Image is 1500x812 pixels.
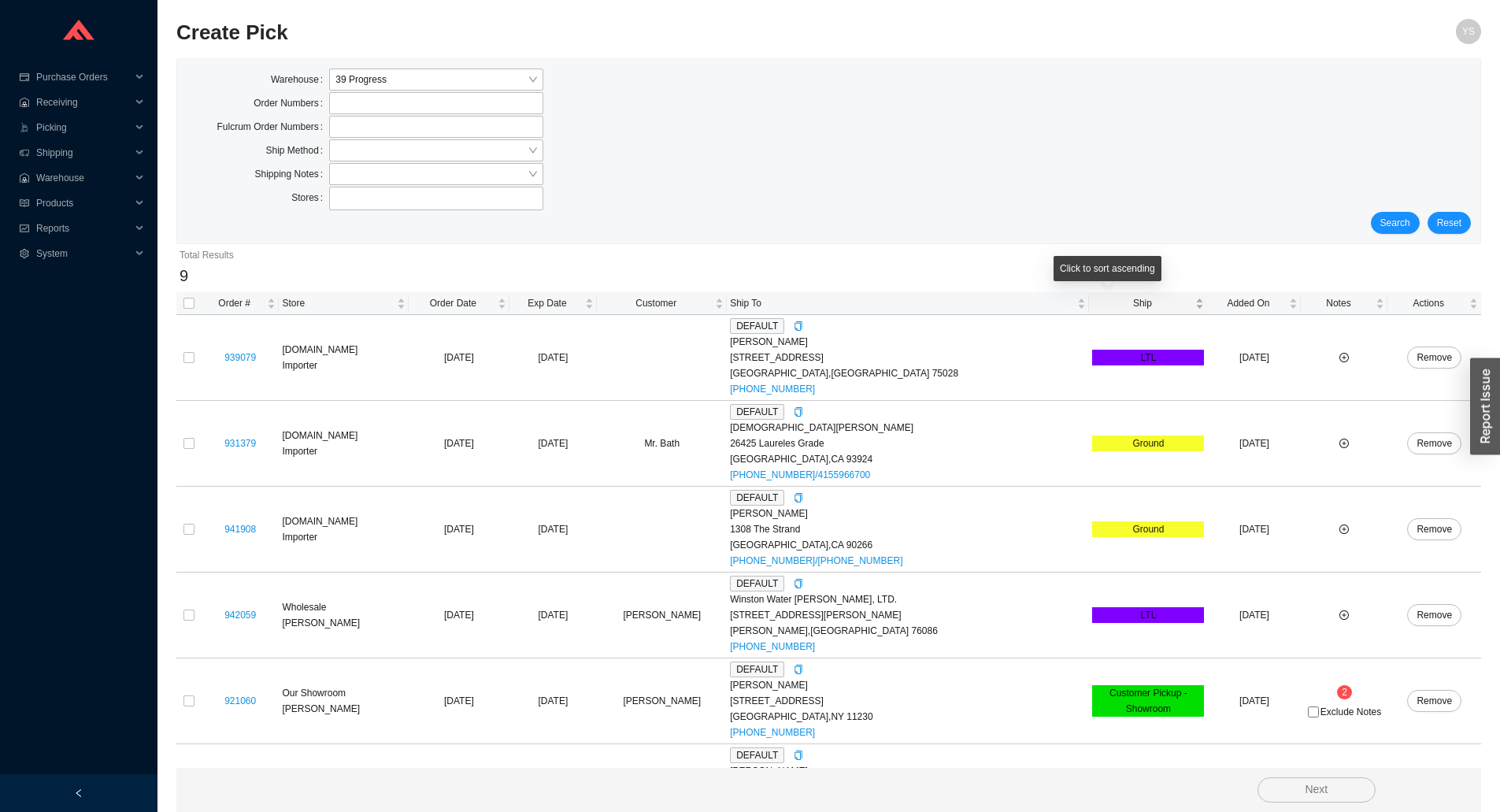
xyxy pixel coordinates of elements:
[1417,436,1452,451] span: Remove
[265,139,329,161] label: Ship Method
[730,490,784,506] span: DEFAULT
[597,292,727,315] th: Customer sortable
[409,658,509,744] td: [DATE]
[730,469,870,480] a: [PHONE_NUMBER]/4155966700
[36,65,131,90] span: Purchase Orders
[1339,439,1349,448] span: plus-circle
[36,140,131,165] span: Shipping
[282,428,406,459] div: [DOMAIN_NAME] Importer
[513,436,594,451] div: [DATE]
[730,521,1086,537] div: 1308 The Strand
[36,241,131,266] span: System
[597,401,727,487] td: Mr. Bath
[509,292,598,315] th: Exp Date sortable
[600,295,712,311] span: Customer
[1407,604,1461,626] button: Remove
[1407,432,1461,454] button: Remove
[794,407,803,417] span: copy
[1387,292,1481,315] th: Actions sortable
[282,342,406,373] div: [DOMAIN_NAME] Importer
[279,292,409,315] th: Store sortable
[1407,690,1461,712] button: Remove
[282,514,406,545] div: [DOMAIN_NAME] Importer
[730,350,1086,365] div: [STREET_ADDRESS]
[730,576,784,591] span: DEFAULT
[409,315,509,401] td: [DATE]
[730,506,1086,521] div: [PERSON_NAME]
[730,747,784,763] span: DEFAULT
[794,576,803,591] div: Copy
[730,727,815,738] a: [PHONE_NUMBER]
[1342,687,1347,698] span: 2
[224,695,256,706] a: 921060
[794,579,803,588] span: copy
[1207,573,1301,658] td: [DATE]
[1207,487,1301,573] td: [DATE]
[730,451,1086,467] div: [GEOGRAPHIC_DATA] , CA 93924
[1339,610,1349,620] span: plus-circle
[1207,315,1301,401] td: [DATE]
[1339,525,1349,534] span: plus-circle
[730,591,1086,607] div: Winston Water [PERSON_NAME], LTD.
[730,404,784,420] span: DEFAULT
[730,384,815,395] a: [PHONE_NUMBER]
[202,292,279,315] th: Order # sortable
[794,751,803,760] span: copy
[730,537,1086,553] div: [GEOGRAPHIC_DATA] , CA 90266
[1320,707,1381,717] span: Exclude Notes
[254,163,329,185] label: Shipping Notes
[1089,292,1207,315] th: Ship sortable
[1092,521,1204,537] div: Ground
[794,747,803,763] div: Copy
[513,693,594,709] div: [DATE]
[1462,19,1475,44] span: YS
[205,295,264,311] span: Order #
[36,90,131,115] span: Receiving
[1417,607,1452,623] span: Remove
[1207,658,1301,744] td: [DATE]
[730,295,1074,311] span: Ship To
[730,607,1086,623] div: [STREET_ADDRESS][PERSON_NAME]
[794,493,803,502] span: copy
[730,662,784,677] span: DEFAULT
[794,662,803,677] div: Copy
[271,69,329,91] label: Warehouse
[412,295,494,311] span: Order Date
[254,92,329,114] label: Order Numbers
[727,292,1089,315] th: Ship To sortable
[794,318,803,334] div: Copy
[224,524,256,535] a: 941908
[217,116,330,138] label: Fulcrum Order Numbers
[794,490,803,506] div: Copy
[1428,212,1471,234] button: Reset
[19,72,30,82] span: credit-card
[730,436,1086,451] div: 26425 Laureles Grade
[730,334,1086,350] div: [PERSON_NAME]
[1337,685,1352,699] sup: 2
[36,165,131,191] span: Warehouse
[409,401,509,487] td: [DATE]
[1092,685,1204,717] div: Customer Pickup - Showroom
[1417,693,1452,709] span: Remove
[335,69,537,90] span: 39 Progress
[1417,350,1452,365] span: Remove
[224,438,256,449] a: 931379
[1407,347,1461,369] button: Remove
[730,709,1086,725] div: [GEOGRAPHIC_DATA] , NY 11230
[74,788,83,798] span: left
[513,521,594,537] div: [DATE]
[1308,706,1319,717] input: Exclude Notes
[730,641,815,652] a: [PHONE_NUMBER]
[1207,292,1301,315] th: Added On sortable
[282,599,406,631] div: Wholesale [PERSON_NAME]
[597,573,727,658] td: [PERSON_NAME]
[36,115,131,140] span: Picking
[1437,215,1461,231] span: Reset
[730,623,1086,639] div: [PERSON_NAME] , [GEOGRAPHIC_DATA] 76086
[1391,295,1466,311] span: Actions
[730,365,1086,381] div: [GEOGRAPHIC_DATA] , [GEOGRAPHIC_DATA] 75028
[19,224,30,233] span: fund
[409,487,509,573] td: [DATE]
[36,191,131,216] span: Products
[1207,401,1301,487] td: [DATE]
